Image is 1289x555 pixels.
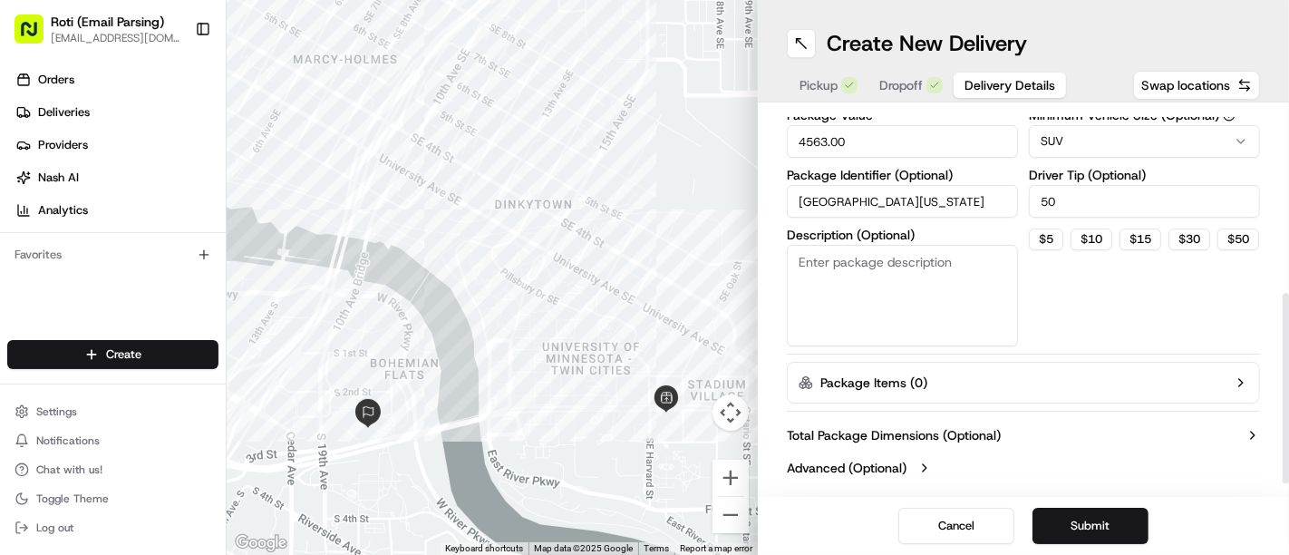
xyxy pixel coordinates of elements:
button: Cancel [898,508,1014,544]
label: Description (Optional) [787,229,1018,241]
span: Settings [36,404,77,419]
button: Total Package Dimensions (Optional) [787,426,1260,444]
span: Delivery Details [964,76,1055,94]
button: $30 [1168,229,1210,250]
label: Package Identifier (Optional) [787,169,1018,181]
button: Roti (Email Parsing) [51,13,164,31]
a: Providers [7,131,226,160]
span: Deliveries [38,104,90,121]
div: 📗 [18,264,33,278]
p: Welcome 👋 [18,72,330,101]
label: Total Package Dimensions (Optional) [787,426,1001,444]
button: Package Items (0) [787,362,1260,404]
button: [EMAIL_ADDRESS][DOMAIN_NAME] [51,31,180,45]
label: Package Items ( 0 ) [820,374,927,392]
h1: Create New Delivery [827,29,1027,58]
div: 💻 [153,264,168,278]
button: Advanced (Optional) [787,459,1260,477]
button: Zoom in [712,460,749,496]
span: Notifications [36,433,100,448]
span: Log out [36,521,73,535]
a: Deliveries [7,98,226,127]
div: Start new chat [62,172,297,190]
div: Favorites [7,240,218,269]
button: Log out [7,515,218,540]
a: Terms [644,543,669,553]
img: Google [231,531,291,555]
input: Enter package value [787,125,1018,158]
span: Providers [38,137,88,153]
button: Create [7,340,218,369]
span: Analytics [38,202,88,219]
a: 📗Knowledge Base [11,255,146,287]
span: Dropoff [879,76,923,94]
label: Package Value [787,109,1018,122]
span: Pickup [800,76,838,94]
span: Map data ©2025 Google [534,543,633,553]
button: $15 [1119,229,1161,250]
button: $5 [1029,229,1063,250]
input: Clear [47,116,299,135]
a: Open this area in Google Maps (opens a new window) [231,531,291,555]
button: Toggle Theme [7,486,218,511]
span: API Documentation [171,262,291,280]
input: Enter driver tip amount [1029,185,1260,218]
button: Submit [1032,508,1148,544]
button: Swap locations [1133,71,1260,100]
span: Knowledge Base [36,262,139,280]
span: Swap locations [1141,76,1230,94]
label: Driver Tip (Optional) [1029,169,1260,181]
button: Notifications [7,428,218,453]
button: Keyboard shortcuts [445,542,523,555]
input: Enter package identifier [787,185,1018,218]
button: Map camera controls [712,394,749,431]
a: Analytics [7,196,226,225]
span: Orders [38,72,74,88]
span: Toggle Theme [36,492,109,506]
a: Report a map error [680,543,752,553]
button: Start new chat [308,178,330,200]
label: Advanced (Optional) [787,459,906,477]
span: Create [106,346,141,363]
button: Roti (Email Parsing)[EMAIL_ADDRESS][DOMAIN_NAME] [7,7,188,51]
label: Minimum Vehicle Size (Optional) [1029,109,1260,122]
span: Nash AI [38,170,79,186]
button: Settings [7,399,218,424]
a: Nash AI [7,163,226,192]
span: Chat with us! [36,462,102,477]
button: $50 [1217,229,1259,250]
a: Powered byPylon [128,306,219,320]
button: Chat with us! [7,457,218,482]
a: Orders [7,65,226,94]
a: 💻API Documentation [146,255,298,287]
img: Nash [18,17,54,54]
img: 1736555255976-a54dd68f-1ca7-489b-9aae-adbdc363a1c4 [18,172,51,205]
div: We're available if you need us! [62,190,229,205]
span: Pylon [180,307,219,320]
button: $10 [1071,229,1112,250]
button: Zoom out [712,497,749,533]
